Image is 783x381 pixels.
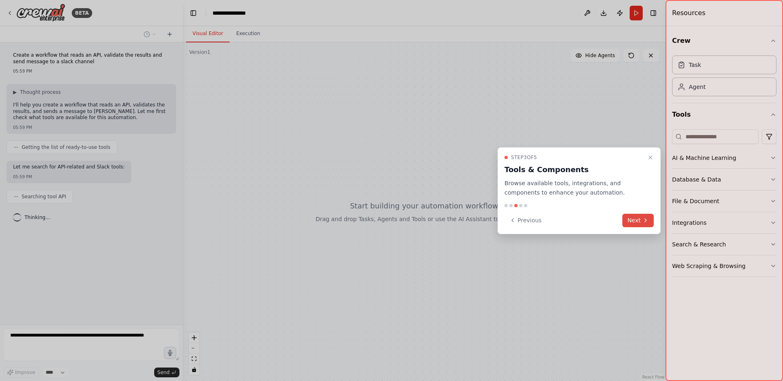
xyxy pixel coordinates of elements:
[622,214,654,227] button: Next
[504,164,644,175] h3: Tools & Components
[188,7,199,19] button: Hide left sidebar
[646,153,655,162] button: Close walkthrough
[504,214,546,227] button: Previous
[511,154,537,161] span: Step 3 of 5
[504,179,644,197] p: Browse available tools, integrations, and components to enhance your automation.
